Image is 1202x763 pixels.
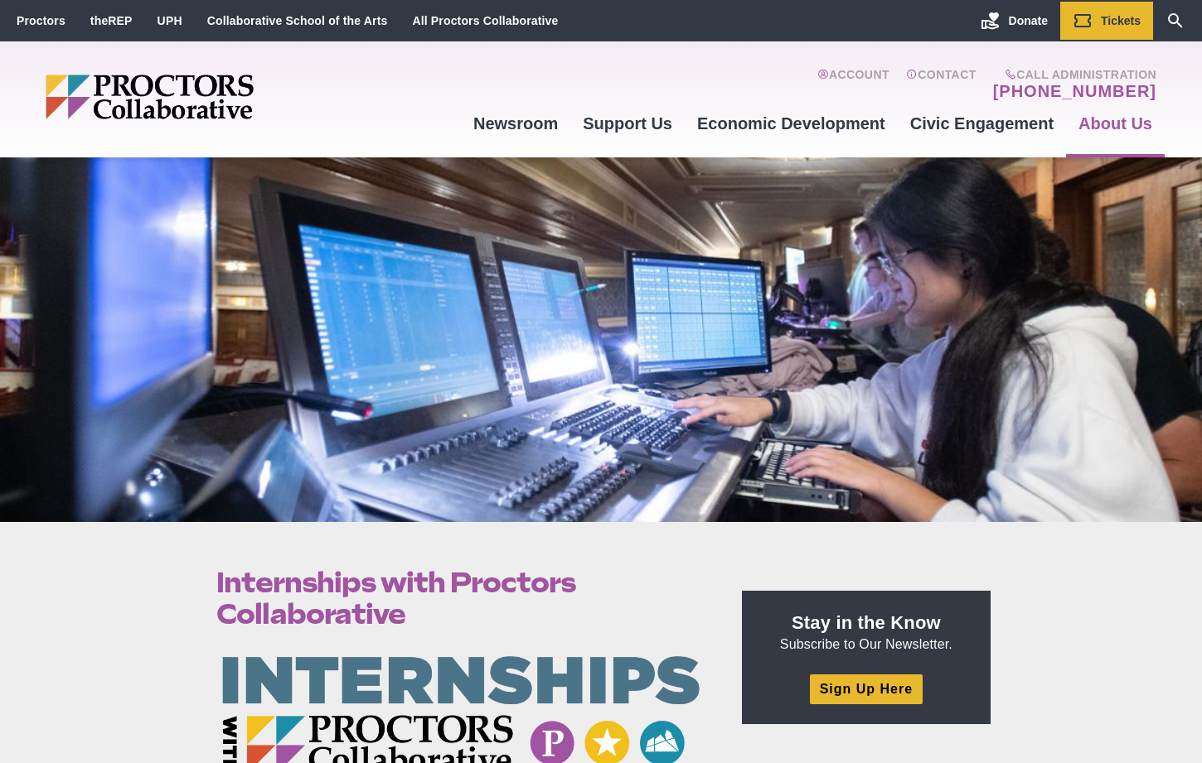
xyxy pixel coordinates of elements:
[1009,14,1048,27] span: Donate
[988,68,1156,81] span: Call Administration
[898,101,1066,146] a: Civic Engagement
[461,101,570,146] a: Newsroom
[1066,101,1165,146] a: About Us
[1101,14,1141,27] span: Tickets
[412,14,558,27] a: All Proctors Collaborative
[993,81,1156,101] a: [PHONE_NUMBER]
[762,611,971,654] p: Subscribe to Our Newsletter.
[1153,2,1198,40] a: Search
[216,567,704,630] h1: Internships with Proctors Collaborative
[17,14,65,27] a: Proctors
[158,14,182,27] a: UPH
[968,2,1060,40] a: Donate
[817,68,889,101] a: Account
[570,101,685,146] a: Support Us
[792,612,941,633] strong: Stay in the Know
[90,14,133,27] a: theREP
[207,14,388,27] a: Collaborative School of the Arts
[906,68,977,101] a: Contact
[810,674,923,703] a: Sign Up Here
[685,101,898,146] a: Economic Development
[46,75,381,119] img: Proctors logo
[1060,2,1153,40] a: Tickets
